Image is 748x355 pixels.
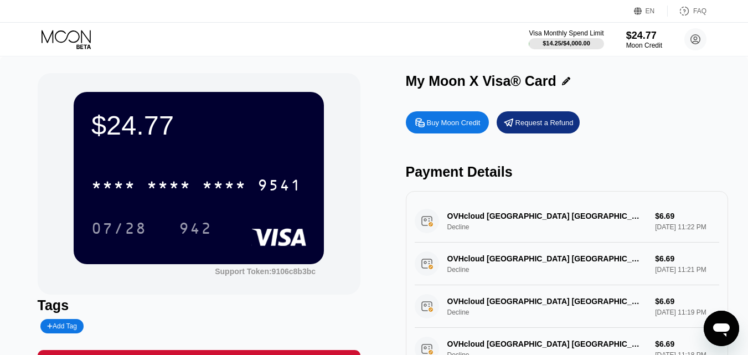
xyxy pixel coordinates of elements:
[171,214,220,242] div: 942
[427,118,481,127] div: Buy Moon Credit
[704,311,739,346] iframe: Button to launch messaging window
[626,30,662,49] div: $24.77Moon Credit
[626,42,662,49] div: Moon Credit
[215,267,316,276] div: Support Token:9106c8b3bc
[529,29,603,49] div: Visa Monthly Spend Limit$14.25/$4,000.00
[38,297,360,313] div: Tags
[693,7,706,15] div: FAQ
[179,221,212,239] div: 942
[406,164,729,180] div: Payment Details
[91,110,306,141] div: $24.77
[543,40,590,47] div: $14.25 / $4,000.00
[634,6,668,17] div: EN
[91,221,147,239] div: 07/28
[83,214,155,242] div: 07/28
[529,29,603,37] div: Visa Monthly Spend Limit
[515,118,574,127] div: Request a Refund
[406,111,489,133] div: Buy Moon Credit
[47,322,77,330] div: Add Tag
[626,30,662,42] div: $24.77
[668,6,706,17] div: FAQ
[215,267,316,276] div: Support Token: 9106c8b3bc
[646,7,655,15] div: EN
[406,73,556,89] div: My Moon X Visa® Card
[40,319,84,333] div: Add Tag
[497,111,580,133] div: Request a Refund
[257,178,302,195] div: 9541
